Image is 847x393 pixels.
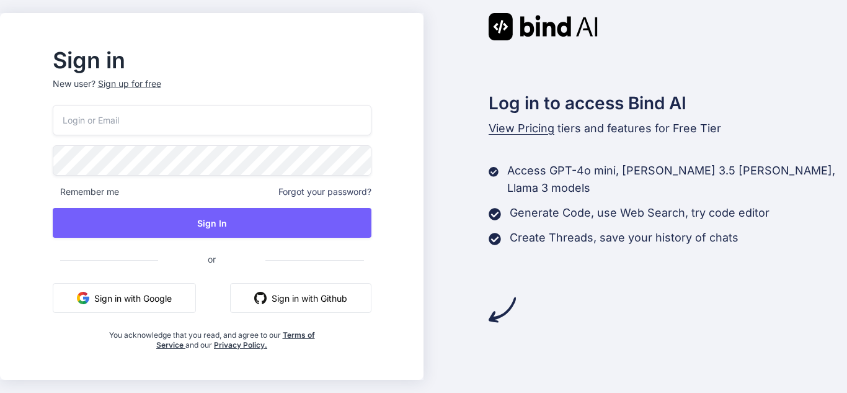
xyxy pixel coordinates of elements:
[98,78,161,90] div: Sign up for free
[105,323,318,350] div: You acknowledge that you read, and agree to our and our
[510,229,738,246] p: Create Threads, save your history of chats
[158,244,265,274] span: or
[489,120,847,137] p: tiers and features for Free Tier
[53,50,371,70] h2: Sign in
[53,105,371,135] input: Login or Email
[230,283,371,313] button: Sign in with Github
[489,13,598,40] img: Bind AI logo
[254,292,267,304] img: github
[53,186,119,198] span: Remember me
[53,283,196,313] button: Sign in with Google
[53,208,371,238] button: Sign In
[489,296,516,323] img: arrow
[77,292,89,304] img: google
[489,122,554,135] span: View Pricing
[507,162,847,197] p: Access GPT-4o mini, [PERSON_NAME] 3.5 [PERSON_NAME], Llama 3 models
[489,90,847,116] h2: Log in to access Bind AI
[214,340,267,350] a: Privacy Policy.
[53,78,371,105] p: New user?
[278,186,371,198] span: Forgot your password?
[510,204,769,222] p: Generate Code, use Web Search, try code editor
[156,330,315,350] a: Terms of Service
